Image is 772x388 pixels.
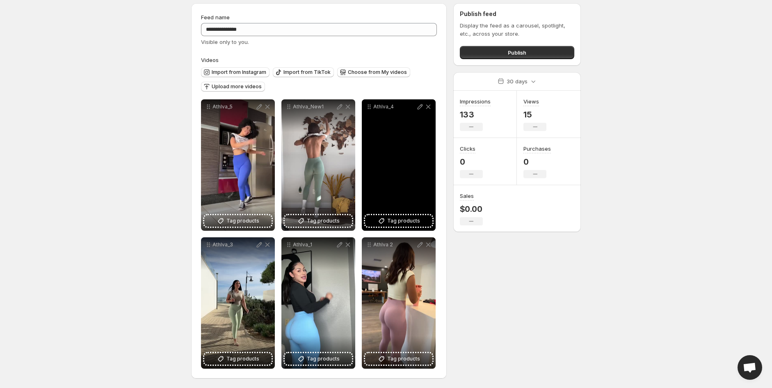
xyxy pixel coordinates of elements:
button: Tag products [285,353,352,365]
span: Visible only to you. [201,39,249,45]
span: Tag products [307,217,340,225]
button: Publish [460,46,574,59]
span: Upload more videos [212,83,262,90]
p: $0.00 [460,204,483,214]
button: Upload more videos [201,82,265,92]
p: Athlva_New1 [293,103,336,110]
span: Tag products [307,355,340,363]
span: Import from TikTok [283,69,331,76]
h3: Purchases [523,145,551,153]
div: Athlva 2Tag products [362,237,436,369]
button: Tag products [365,353,432,365]
div: Athlva_1Tag products [281,237,355,369]
button: Tag products [204,353,272,365]
span: Tag products [226,355,259,363]
h3: Clicks [460,145,475,153]
span: Choose from My videos [348,69,407,76]
p: Athlva_3 [212,241,255,248]
p: 133 [460,110,491,119]
div: Athlva_5Tag products [201,99,275,231]
h3: Sales [460,192,474,200]
span: Tag products [387,355,420,363]
button: Tag products [365,215,432,227]
span: Tag products [226,217,259,225]
span: Publish [508,48,526,57]
div: Athlva_3Tag products [201,237,275,369]
p: Athlva_1 [293,241,336,248]
div: Athlva_New1Tag products [281,99,355,231]
span: Tag products [387,217,420,225]
p: 0 [523,157,551,167]
h2: Publish feed [460,10,574,18]
button: Tag products [285,215,352,227]
p: 0 [460,157,483,167]
span: Videos [201,57,219,63]
p: 30 days [507,77,528,85]
p: Athlva 2 [373,241,416,248]
p: Athlva_5 [212,103,255,110]
button: Choose from My videos [337,67,410,77]
button: Import from TikTok [273,67,334,77]
h3: Views [523,97,539,106]
div: Open chat [738,355,762,380]
span: Feed name [201,14,230,21]
p: Athlva_4 [373,103,416,110]
h3: Impressions [460,97,491,106]
p: Display the feed as a carousel, spotlight, etc., across your store. [460,21,574,38]
button: Tag products [204,215,272,227]
button: Import from Instagram [201,67,270,77]
p: 15 [523,110,546,119]
div: Athlva_4Tag products [362,99,436,231]
span: Import from Instagram [212,69,266,76]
